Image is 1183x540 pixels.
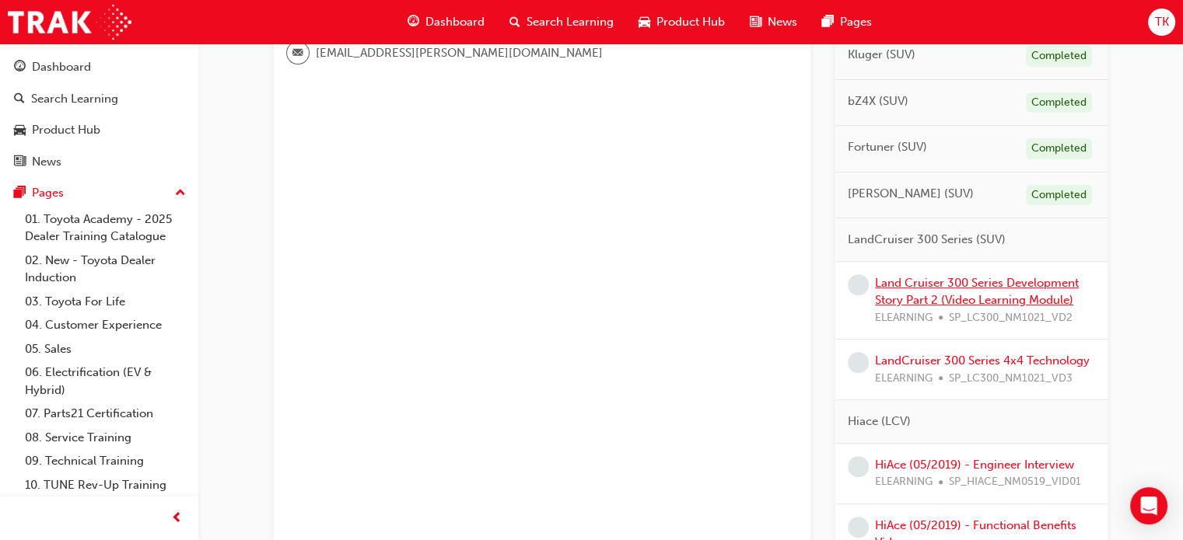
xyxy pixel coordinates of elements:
[848,46,915,64] span: Kluger (SUV)
[848,413,911,430] span: Hiace (LCV)
[6,148,192,176] a: News
[425,13,485,31] span: Dashboard
[1130,487,1167,524] div: Open Intercom Messenger
[848,274,869,295] span: learningRecordVerb_NONE-icon
[32,184,64,202] div: Pages
[768,13,797,31] span: News
[19,473,192,497] a: 10. TUNE Rev-Up Training
[848,185,974,203] span: [PERSON_NAME] (SUV)
[6,85,192,113] a: Search Learning
[875,309,933,327] span: ELEARNING
[19,337,192,361] a: 05. Sales
[1154,13,1168,31] span: TK
[848,92,908,110] span: bZ4X (SUV)
[1026,92,1092,113] div: Completed
[848,456,869,477] span: learningRecordVerb_NONE-icon
[175,183,186,204] span: up-icon
[1026,185,1092,206] div: Completed
[19,426,192,450] a: 08. Service Training
[875,458,1074,472] a: HiAce (05/2019) - Engineer Interview
[19,249,192,290] a: 02. New - Toyota Dealer Induction
[848,138,927,156] span: Fortuner (SUV)
[1026,46,1092,67] div: Completed
[19,361,192,402] a: 06. Electrification (EV & Hybrid)
[171,509,183,528] span: prev-icon
[19,402,192,426] a: 07. Parts21 Certification
[6,179,192,207] button: Pages
[497,6,626,38] a: search-iconSearch Learning
[14,61,26,75] span: guage-icon
[840,13,872,31] span: Pages
[949,370,1073,388] span: SP_LC300_NM1021_VD3
[316,44,603,62] span: [EMAIL_ADDRESS][PERSON_NAME][DOMAIN_NAME]
[292,44,303,64] span: email-icon
[6,50,192,179] button: DashboardSearch LearningProduct HubNews
[14,186,26,200] span: pages-icon
[656,13,725,31] span: Product Hub
[810,6,884,38] a: pages-iconPages
[822,12,834,32] span: pages-icon
[19,290,192,314] a: 03. Toyota For Life
[527,13,614,31] span: Search Learning
[408,12,419,32] span: guage-icon
[31,90,118,108] div: Search Learning
[8,5,131,40] img: Trak
[1148,9,1175,36] button: TK
[848,517,869,538] span: learningRecordVerb_NONE-icon
[14,155,26,169] span: news-icon
[639,12,650,32] span: car-icon
[32,58,91,76] div: Dashboard
[750,12,761,32] span: news-icon
[875,473,933,491] span: ELEARNING
[32,153,61,171] div: News
[14,124,26,138] span: car-icon
[1026,138,1092,159] div: Completed
[14,92,25,106] span: search-icon
[848,352,869,373] span: learningRecordVerb_NONE-icon
[949,473,1081,491] span: SP_HIACE_NM0519_VID01
[19,207,192,249] a: 01. Toyota Academy - 2025 Dealer Training Catalogue
[19,449,192,473] a: 09. Technical Training
[626,6,737,38] a: car-iconProduct Hub
[6,116,192,145] a: Product Hub
[395,6,497,38] a: guage-iconDashboard
[509,12,520,32] span: search-icon
[6,53,192,82] a: Dashboard
[875,370,933,388] span: ELEARNING
[848,231,1006,249] span: LandCruiser 300 Series (SUV)
[737,6,810,38] a: news-iconNews
[875,276,1079,308] a: Land Cruiser 300 Series Development Story Part 2 (Video Learning Module)
[875,354,1090,368] a: LandCruiser 300 Series 4x4 Technology
[32,121,100,139] div: Product Hub
[949,309,1073,327] span: SP_LC300_NM1021_VD2
[19,313,192,337] a: 04. Customer Experience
